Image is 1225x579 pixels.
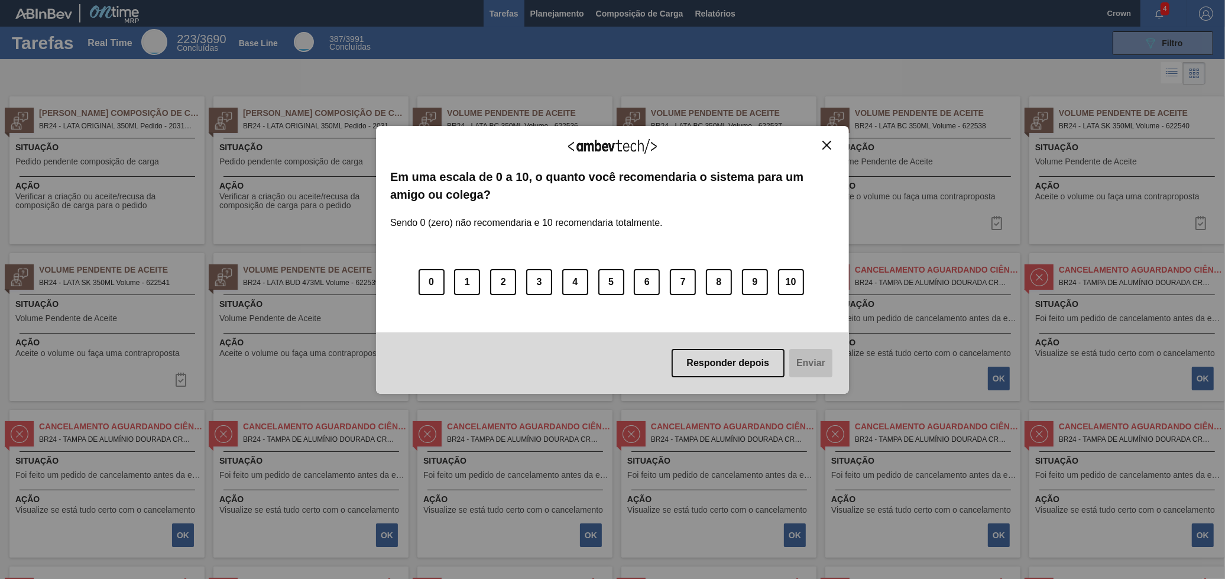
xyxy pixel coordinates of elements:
img: Logo Ambevtech [568,139,657,154]
label: Em uma escala de 0 a 10, o quanto você recomendaria o sistema para um amigo ou colega? [390,168,835,204]
button: 1 [454,269,480,295]
button: 9 [742,269,768,295]
button: 3 [526,269,552,295]
button: 2 [490,269,516,295]
label: Sendo 0 (zero) não recomendaria e 10 recomendaria totalmente. [390,203,663,228]
img: Close [822,141,831,150]
button: 10 [778,269,804,295]
button: Close [819,140,835,150]
button: 6 [634,269,660,295]
button: 4 [562,269,588,295]
button: 7 [670,269,696,295]
button: 0 [419,269,445,295]
button: Responder depois [672,349,785,377]
button: 5 [598,269,624,295]
button: 8 [706,269,732,295]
